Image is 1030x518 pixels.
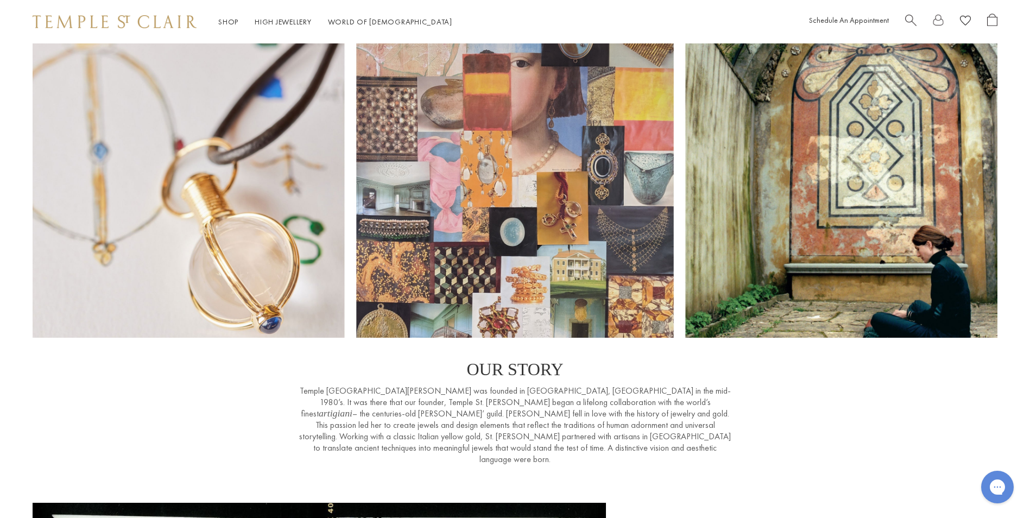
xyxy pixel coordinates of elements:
a: High JewelleryHigh Jewellery [255,17,312,27]
a: Schedule An Appointment [809,15,889,25]
a: World of [DEMOGRAPHIC_DATA]World of [DEMOGRAPHIC_DATA] [328,17,452,27]
p: OUR STORY [298,359,732,380]
nav: Main navigation [218,15,452,29]
img: Temple St. Clair [33,15,197,28]
p: Temple [GEOGRAPHIC_DATA][PERSON_NAME] was founded in [GEOGRAPHIC_DATA], [GEOGRAPHIC_DATA] in the ... [298,385,732,465]
a: Search [905,14,917,30]
a: View Wishlist [960,14,971,30]
a: Open Shopping Bag [987,14,997,30]
em: artigiani [319,408,352,419]
iframe: Gorgias live chat messenger [976,467,1019,507]
a: ShopShop [218,17,238,27]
